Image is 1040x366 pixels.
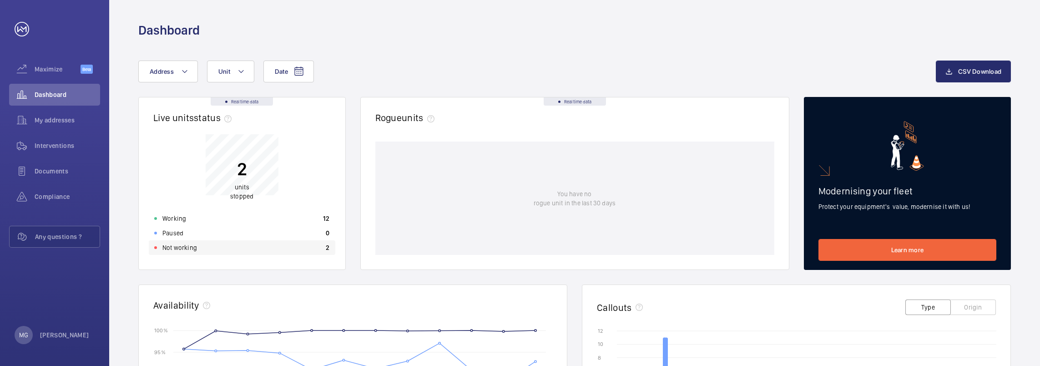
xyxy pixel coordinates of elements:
span: My addresses [35,116,100,125]
p: Paused [162,229,183,238]
h2: Availability [153,300,199,311]
button: Type [905,300,951,315]
button: Origin [950,300,996,315]
text: 95 % [154,349,166,355]
span: units [402,112,438,123]
h2: Live units [153,112,235,123]
text: 12 [598,328,603,334]
p: 2 [326,243,329,252]
span: Any questions ? [35,232,100,241]
h1: Dashboard [138,22,200,39]
p: units [230,183,253,201]
text: 8 [598,355,601,361]
p: Protect your equipment's value, modernise it with us! [818,202,997,211]
span: Unit [218,68,230,75]
p: Not working [162,243,197,252]
p: 12 [323,214,330,223]
span: stopped [230,193,253,200]
div: Real time data [544,97,606,106]
h2: Callouts [597,302,632,313]
span: status [194,112,235,123]
span: Interventions [35,141,100,150]
text: 100 % [154,327,168,333]
button: Date [263,61,314,82]
span: CSV Download [958,68,1001,75]
h2: Rogue [375,112,438,123]
h2: Modernising your fleet [818,185,997,197]
span: Address [150,68,174,75]
span: Date [275,68,288,75]
p: [PERSON_NAME] [40,330,89,340]
span: Maximize [35,65,81,74]
img: marketing-card.svg [891,121,924,171]
span: Beta [81,65,93,74]
text: 10 [598,341,603,347]
p: Working [162,214,186,223]
span: Documents [35,167,100,176]
span: Compliance [35,192,100,201]
a: Learn more [818,239,997,261]
span: Dashboard [35,90,100,99]
p: You have no rogue unit in the last 30 days [534,189,616,208]
p: 2 [230,158,253,180]
button: Address [138,61,198,82]
button: CSV Download [936,61,1011,82]
div: Real time data [211,97,273,106]
button: Unit [207,61,254,82]
p: 0 [326,229,329,238]
p: MG [19,330,28,340]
